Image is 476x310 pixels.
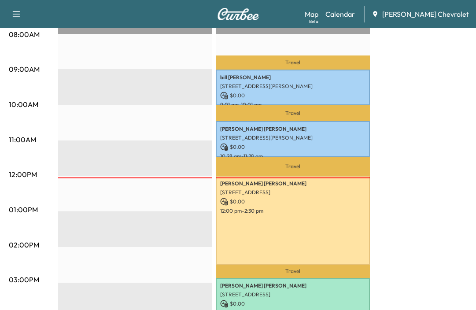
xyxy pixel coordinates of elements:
[220,207,365,214] p: 12:00 pm - 2:30 pm
[220,134,365,141] p: [STREET_ADDRESS][PERSON_NAME]
[220,74,365,81] p: bill [PERSON_NAME]
[220,92,365,100] p: $ 0.00
[9,240,39,250] p: 02:00PM
[217,8,259,20] img: Curbee Logo
[220,125,365,133] p: [PERSON_NAME] [PERSON_NAME]
[216,265,370,278] p: Travel
[9,64,40,74] p: 09:00AM
[220,143,365,151] p: $ 0.00
[9,99,38,110] p: 10:00AM
[220,153,365,160] p: 10:28 am - 11:28 am
[9,169,37,180] p: 12:00PM
[9,134,36,145] p: 11:00AM
[220,101,365,108] p: 9:01 am - 10:01 am
[220,300,365,308] p: $ 0.00
[216,105,370,121] p: Travel
[382,9,469,19] span: [PERSON_NAME] Chevrolet
[220,189,365,196] p: [STREET_ADDRESS]
[216,55,370,70] p: Travel
[220,282,365,289] p: [PERSON_NAME] [PERSON_NAME]
[9,29,40,40] p: 08:00AM
[309,18,318,25] div: Beta
[216,157,370,176] p: Travel
[9,204,38,215] p: 01:00PM
[305,9,318,19] a: MapBeta
[220,291,365,298] p: [STREET_ADDRESS]
[220,83,365,90] p: [STREET_ADDRESS][PERSON_NAME]
[325,9,355,19] a: Calendar
[220,198,365,206] p: $ 0.00
[220,180,365,187] p: [PERSON_NAME] [PERSON_NAME]
[9,274,39,285] p: 03:00PM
